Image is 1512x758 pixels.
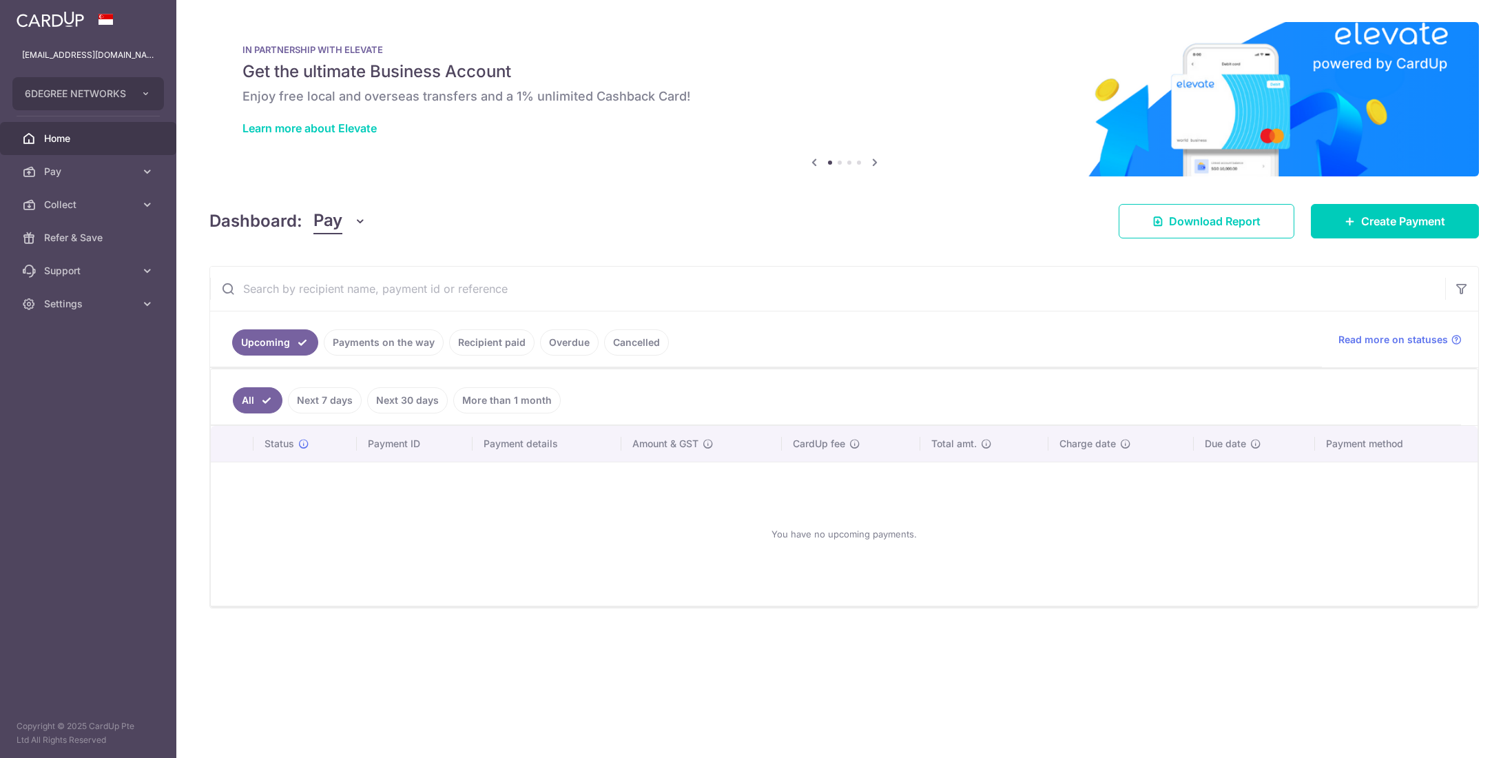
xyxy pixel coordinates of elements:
a: Next 30 days [367,387,448,413]
span: Collect [44,198,135,212]
iframe: Opens a widget where you can find more information [1424,717,1498,751]
a: Learn more about Elevate [242,121,377,135]
p: IN PARTNERSHIP WITH ELEVATE [242,44,1446,55]
button: Pay [313,208,366,234]
th: Payment method [1315,426,1478,462]
a: Download Report [1119,204,1294,238]
a: Read more on statuses [1338,333,1462,347]
h4: Dashboard: [209,209,302,234]
th: Payment details [473,426,622,462]
span: CardUp fee [793,437,845,451]
span: Refer & Save [44,231,135,245]
h6: Enjoy free local and overseas transfers and a 1% unlimited Cashback Card! [242,88,1446,105]
a: All [233,387,282,413]
span: Status [265,437,294,451]
a: Next 7 days [288,387,362,413]
span: Total amt. [931,437,977,451]
img: CardUp [17,11,84,28]
span: Create Payment [1361,213,1445,229]
img: Renovation banner [209,22,1479,176]
span: Support [44,264,135,278]
a: Overdue [540,329,599,356]
input: Search by recipient name, payment id or reference [210,267,1445,311]
span: Amount & GST [632,437,698,451]
span: Home [44,132,135,145]
span: Download Report [1169,213,1261,229]
span: Read more on statuses [1338,333,1448,347]
p: [EMAIL_ADDRESS][DOMAIN_NAME] [22,48,154,62]
span: Pay [313,208,342,234]
span: Due date [1205,437,1246,451]
a: Cancelled [604,329,669,356]
span: Settings [44,297,135,311]
a: Create Payment [1311,204,1479,238]
h5: Get the ultimate Business Account [242,61,1446,83]
span: 6DEGREE NETWORKS [25,87,127,101]
span: Charge date [1059,437,1116,451]
a: More than 1 month [453,387,561,413]
a: Payments on the way [324,329,444,356]
th: Payment ID [357,426,472,462]
a: Recipient paid [449,329,535,356]
span: Pay [44,165,135,178]
div: You have no upcoming payments. [227,473,1461,595]
button: 6DEGREE NETWORKS [12,77,164,110]
a: Upcoming [232,329,318,356]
